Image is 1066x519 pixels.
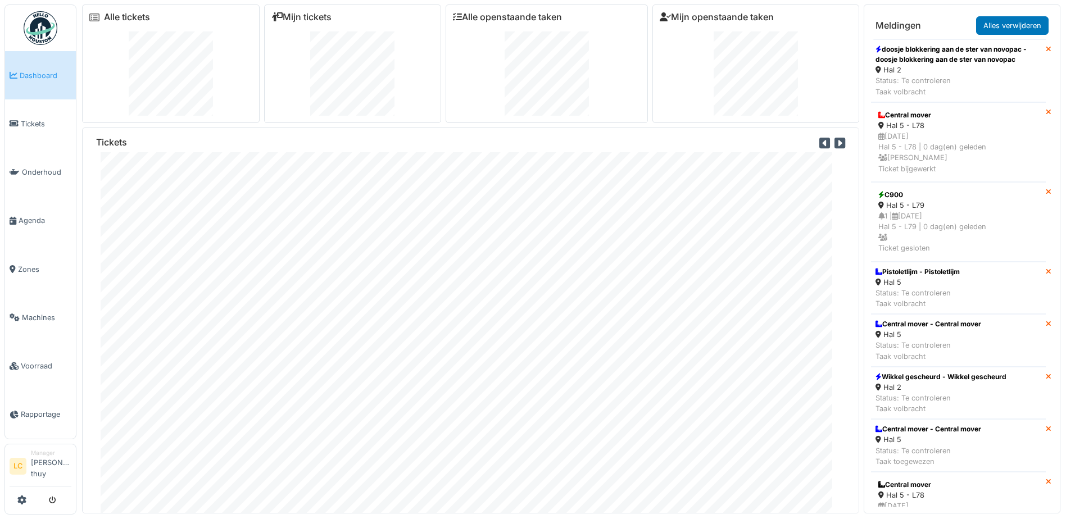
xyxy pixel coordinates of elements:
[104,12,150,22] a: Alle tickets
[5,390,76,439] a: Rapportage
[660,12,774,22] a: Mijn openstaande taken
[878,211,1038,254] div: 1 | [DATE] Hal 5 - L79 | 0 dag(en) geleden Ticket gesloten
[22,312,71,323] span: Machines
[31,449,71,457] div: Manager
[878,190,1038,200] div: C900
[871,262,1046,315] a: Pistoletlijm - Pistoletlijm Hal 5 Status: Te controlerenTaak volbracht
[876,424,981,434] div: Central mover - Central mover
[21,361,71,371] span: Voorraad
[5,293,76,342] a: Machines
[878,200,1038,211] div: Hal 5 - L79
[876,288,960,309] div: Status: Te controleren Taak volbracht
[876,445,981,467] div: Status: Te controleren Taak toegewezen
[876,44,1041,65] div: doosje blokkering aan de ster van novopac - doosje blokkering aan de ster van novopac
[5,148,76,197] a: Onderhoud
[876,434,981,445] div: Hal 5
[871,367,1046,420] a: Wikkel gescheurd - Wikkel gescheurd Hal 2 Status: Te controlerenTaak volbracht
[876,20,921,31] h6: Meldingen
[20,70,71,81] span: Dashboard
[5,197,76,245] a: Agenda
[22,167,71,177] span: Onderhoud
[876,393,1006,414] div: Status: Te controleren Taak volbracht
[10,449,71,486] a: LC Manager[PERSON_NAME] thuy
[10,458,26,475] li: LC
[876,65,1041,75] div: Hal 2
[871,182,1046,262] a: C900 Hal 5 - L79 1 |[DATE]Hal 5 - L79 | 0 dag(en) geleden Ticket gesloten
[876,372,1006,382] div: Wikkel gescheurd - Wikkel gescheurd
[876,329,981,340] div: Hal 5
[976,16,1049,35] a: Alles verwijderen
[96,137,127,148] h6: Tickets
[871,102,1046,182] a: Central mover Hal 5 - L78 [DATE]Hal 5 - L78 | 0 dag(en) geleden [PERSON_NAME]Ticket bijgewerkt
[871,419,1046,472] a: Central mover - Central mover Hal 5 Status: Te controlerenTaak toegewezen
[878,490,1038,500] div: Hal 5 - L78
[876,267,960,277] div: Pistoletlijm - Pistoletlijm
[5,51,76,99] a: Dashboard
[21,409,71,420] span: Rapportage
[5,342,76,390] a: Voorraad
[876,75,1041,97] div: Status: Te controleren Taak volbracht
[271,12,332,22] a: Mijn tickets
[878,120,1038,131] div: Hal 5 - L78
[5,245,76,293] a: Zones
[878,131,1038,174] div: [DATE] Hal 5 - L78 | 0 dag(en) geleden [PERSON_NAME] Ticket bijgewerkt
[871,39,1046,102] a: doosje blokkering aan de ster van novopac - doosje blokkering aan de ster van novopac Hal 2 Statu...
[876,277,960,288] div: Hal 5
[31,449,71,484] li: [PERSON_NAME] thuy
[876,382,1006,393] div: Hal 2
[5,99,76,148] a: Tickets
[878,110,1038,120] div: Central mover
[19,215,71,226] span: Agenda
[876,340,981,361] div: Status: Te controleren Taak volbracht
[878,480,1038,490] div: Central mover
[876,319,981,329] div: Central mover - Central mover
[21,119,71,129] span: Tickets
[871,314,1046,367] a: Central mover - Central mover Hal 5 Status: Te controlerenTaak volbracht
[453,12,562,22] a: Alle openstaande taken
[18,264,71,275] span: Zones
[24,11,57,45] img: Badge_color-CXgf-gQk.svg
